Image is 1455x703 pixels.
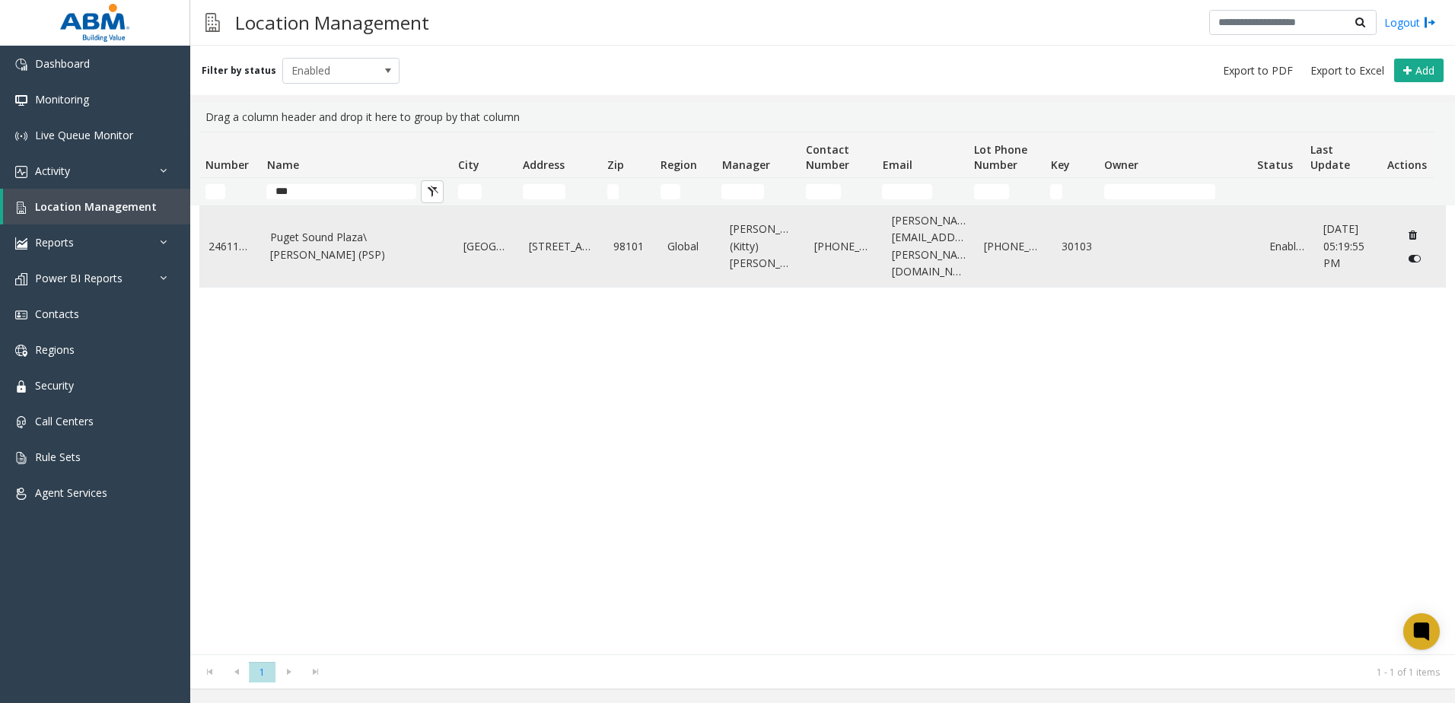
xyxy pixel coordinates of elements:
span: Number [205,157,249,172]
td: Last Update Filter [1304,178,1380,205]
td: Name Filter [260,178,451,205]
img: 'icon' [15,380,27,393]
span: Email [883,157,912,172]
a: Enabled [1269,238,1305,255]
a: [PHONE_NUMBER] [814,238,873,255]
a: Puget Sound Plaza\[PERSON_NAME] (PSP) [270,229,445,263]
img: logout [1424,14,1436,30]
input: Zip Filter [607,184,619,199]
label: Filter by status [202,64,276,78]
td: Actions Filter [1381,178,1434,205]
span: Export to PDF [1223,63,1293,78]
span: Name [267,157,299,172]
button: Export to PDF [1217,60,1299,81]
td: Number Filter [199,178,260,205]
span: Address [523,157,565,172]
input: Contact Number Filter [806,184,841,199]
button: Add [1394,59,1444,83]
td: Status Filter [1251,178,1304,205]
img: 'icon' [15,273,27,285]
input: Owner Filter [1104,184,1216,199]
img: pageIcon [205,4,220,41]
span: Regions [35,342,75,357]
th: Actions [1381,132,1434,178]
span: Contacts [35,307,79,321]
span: Add [1415,63,1434,78]
span: Contact Number [806,142,849,172]
span: Activity [35,164,70,178]
span: Monitoring [35,92,89,107]
a: Location Management [3,189,190,224]
input: Lot Phone Number Filter [974,184,1009,199]
input: Manager Filter [721,184,764,199]
span: Zip [607,157,624,172]
span: Security [35,378,74,393]
div: Data table [190,132,1455,654]
img: 'icon' [15,309,27,321]
a: 30103 [1062,238,1097,255]
span: Enabled [283,59,376,83]
td: Contact Number Filter [800,178,876,205]
input: Address Filter [523,184,565,199]
span: Reports [35,235,74,250]
a: [STREET_ADDRESS] [529,238,596,255]
span: Agent Services [35,485,107,500]
span: Lot Phone Number [974,142,1027,172]
img: 'icon' [15,488,27,500]
td: Manager Filter [715,178,800,205]
input: Email Filter [882,184,932,199]
img: 'icon' [15,166,27,178]
a: [PERSON_NAME][EMAIL_ADDRESS][PERSON_NAME][DOMAIN_NAME] [892,212,966,281]
td: Lot Phone Number Filter [968,178,1044,205]
span: Last Update [1310,142,1350,172]
img: 'icon' [15,59,27,71]
span: Location Management [35,199,157,214]
button: Clear [421,180,444,203]
span: Call Centers [35,414,94,428]
span: Rule Sets [35,450,81,464]
span: Live Queue Monitor [35,128,133,142]
span: Power BI Reports [35,271,123,285]
a: 24611102 [209,238,252,255]
input: Name Filter [266,184,416,199]
span: Key [1051,157,1070,172]
span: Page 1 [249,662,275,682]
button: Export to Excel [1304,60,1390,81]
a: [GEOGRAPHIC_DATA] [463,238,511,255]
a: [PHONE_NUMBER] [984,238,1043,255]
td: Key Filter [1044,178,1097,205]
td: City Filter [452,178,517,205]
span: Export to Excel [1310,63,1384,78]
a: [DATE] 05:19:55 PM [1323,221,1382,272]
span: City [458,157,479,172]
span: Owner [1104,157,1138,172]
span: Manager [722,157,770,172]
img: 'icon' [15,345,27,357]
td: Owner Filter [1098,178,1251,205]
button: Disable [1401,247,1429,271]
td: Email Filter [876,178,968,205]
h3: Location Management [228,4,437,41]
td: Zip Filter [601,178,654,205]
a: 98101 [613,238,649,255]
input: Key Filter [1050,184,1062,199]
a: Global [667,238,711,255]
a: Logout [1384,14,1436,30]
a: [PERSON_NAME] (Kitty) [PERSON_NAME] [730,221,797,272]
img: 'icon' [15,452,27,464]
img: 'icon' [15,237,27,250]
kendo-pager-info: 1 - 1 of 1 items [338,666,1440,679]
div: Drag a column header and drop it here to group by that column [199,103,1446,132]
input: Region Filter [661,184,680,199]
img: 'icon' [15,202,27,214]
img: 'icon' [15,94,27,107]
th: Status [1251,132,1304,178]
span: [DATE] 05:19:55 PM [1323,221,1364,270]
td: Region Filter [654,178,715,205]
td: Address Filter [517,178,601,205]
img: 'icon' [15,130,27,142]
button: Delete [1401,222,1425,247]
input: Number Filter [205,184,225,199]
img: 'icon' [15,416,27,428]
input: City Filter [458,184,482,199]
